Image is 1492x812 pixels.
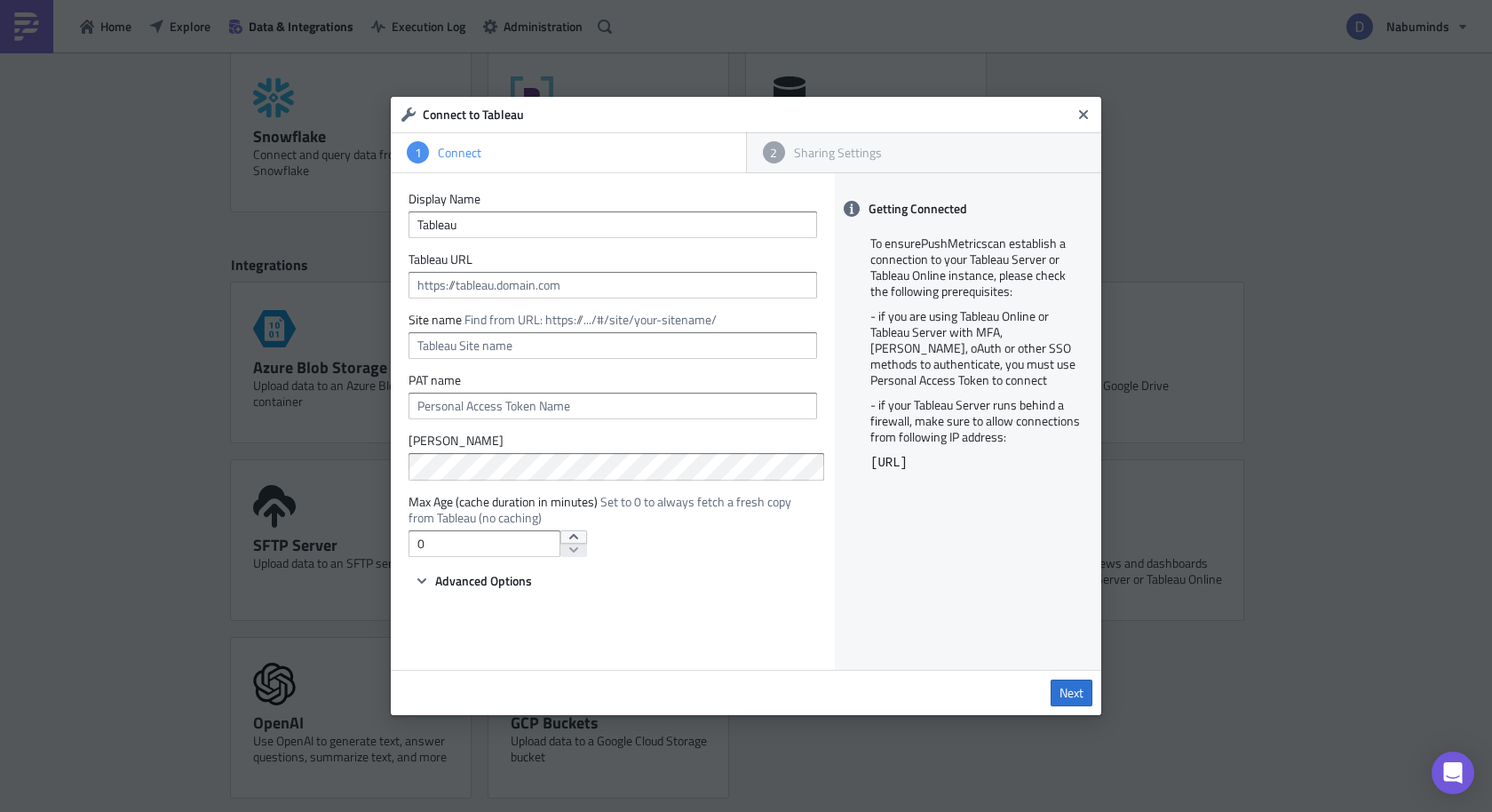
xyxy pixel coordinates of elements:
[870,456,908,470] code: [URL]
[763,141,785,163] div: 2
[409,312,817,328] label: Site name
[409,211,817,238] input: Give it a name
[409,433,817,449] label: [PERSON_NAME]
[409,393,817,419] input: Personal Access Token Name
[560,543,587,557] button: decrement
[409,492,791,527] span: Set to 0 to always fetch a fresh copy from Tableau (no caching)
[835,191,1101,227] div: Getting Connected
[870,397,1083,445] p: - if your Tableau Server runs behind a firewall, make sure to allow connections from following IP...
[409,251,817,267] label: Tableau URL
[409,494,817,526] label: Max Age (cache duration in minutes)
[866,489,1088,649] iframe: How To Connect Tableau with PushMetrics
[429,145,730,161] div: Connect
[1432,752,1474,794] div: Open Intercom Messenger
[1051,680,1092,706] a: Next
[409,372,817,388] label: PAT name
[785,145,1086,161] div: Sharing Settings
[870,235,1083,299] p: To ensure PushMetrics can establish a connection to your Tableau Server or Tableau Online instanc...
[464,310,717,329] span: Find from URL: https://.../#/site/your-sitename/
[435,571,532,590] span: Advanced Options
[409,332,817,359] input: Tableau Site name
[870,308,1083,388] p: - if you are using Tableau Online or Tableau Server with MFA, [PERSON_NAME], oAuth or other SSO m...
[409,530,560,557] input: Enter a number...
[423,107,1071,123] h6: Connect to Tableau
[1070,101,1097,128] button: Close
[1059,685,1083,701] span: Next
[407,141,429,163] div: 1
[560,530,587,545] button: increment
[409,191,817,207] label: Display Name
[409,272,817,299] input: https://tableau.domain.com
[409,570,538,592] button: Advanced Options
